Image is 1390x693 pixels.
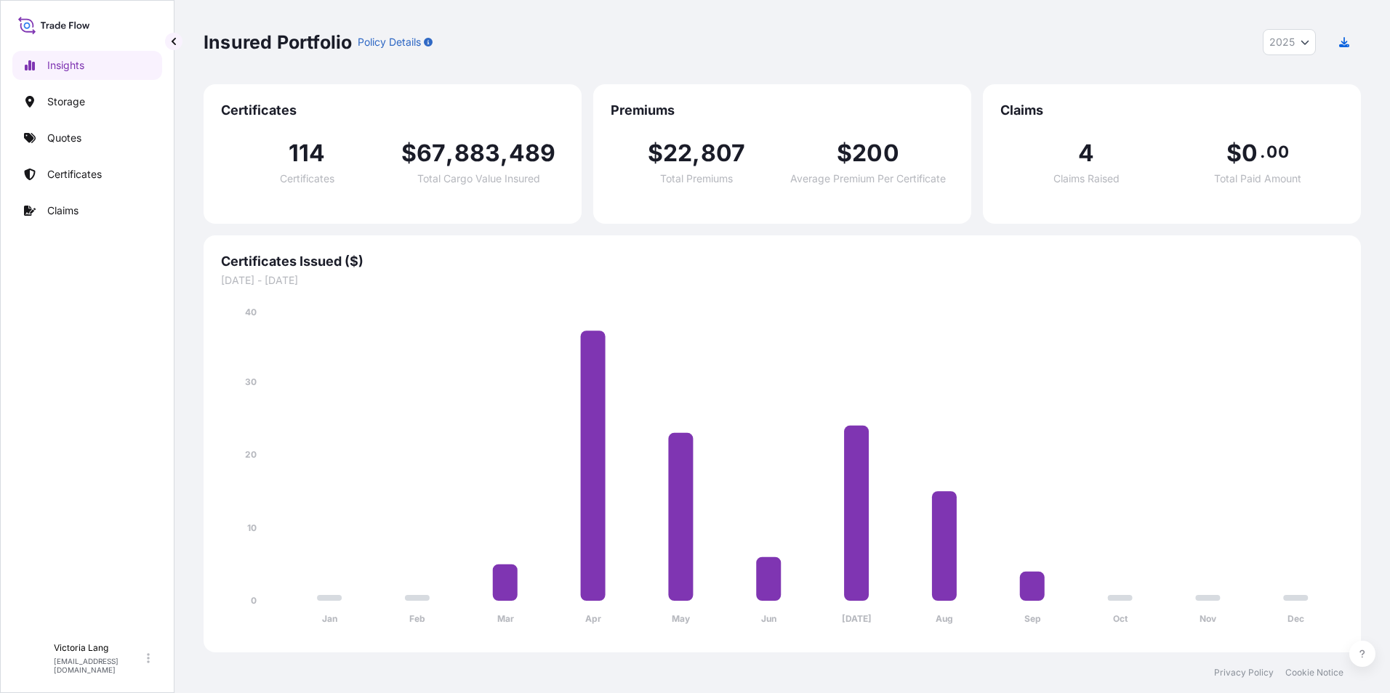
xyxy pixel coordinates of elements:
[12,51,162,80] a: Insights
[692,142,700,165] span: ,
[1214,174,1301,184] span: Total Paid Amount
[497,613,514,624] tspan: Mar
[280,174,334,184] span: Certificates
[1242,142,1258,165] span: 0
[500,142,508,165] span: ,
[221,273,1343,288] span: [DATE] - [DATE]
[1053,174,1120,184] span: Claims Raised
[611,102,954,119] span: Premiums
[648,142,663,165] span: $
[1214,667,1274,678] a: Privacy Policy
[417,174,540,184] span: Total Cargo Value Insured
[454,142,501,165] span: 883
[1269,35,1295,49] span: 2025
[245,376,257,387] tspan: 30
[54,642,144,654] p: Victoria Lang
[245,307,257,317] tspan: 40
[1024,613,1041,624] tspan: Sep
[245,449,257,460] tspan: 20
[251,595,257,606] tspan: 0
[47,167,102,182] p: Certificates
[701,142,746,165] span: 807
[1285,667,1343,678] a: Cookie Notice
[204,31,352,54] p: Insured Portfolio
[936,613,953,624] tspan: Aug
[47,131,81,145] p: Quotes
[12,160,162,189] a: Certificates
[47,203,79,218] p: Claims
[842,613,872,624] tspan: [DATE]
[663,142,692,165] span: 22
[221,102,564,119] span: Certificates
[12,196,162,225] a: Claims
[322,613,337,624] tspan: Jan
[446,142,454,165] span: ,
[660,174,733,184] span: Total Premiums
[1263,29,1316,55] button: Year Selector
[672,613,691,624] tspan: May
[417,142,446,165] span: 67
[409,613,425,624] tspan: Feb
[47,94,85,109] p: Storage
[509,142,556,165] span: 489
[1226,142,1242,165] span: $
[1113,613,1128,624] tspan: Oct
[790,174,946,184] span: Average Premium Per Certificate
[29,651,38,665] span: V
[289,142,326,165] span: 114
[761,613,776,624] tspan: Jun
[1260,146,1265,158] span: .
[1000,102,1343,119] span: Claims
[12,87,162,116] a: Storage
[1266,146,1288,158] span: 00
[12,123,162,153] a: Quotes
[585,613,601,624] tspan: Apr
[1078,142,1094,165] span: 4
[1287,613,1304,624] tspan: Dec
[401,142,417,165] span: $
[54,657,144,674] p: [EMAIL_ADDRESS][DOMAIN_NAME]
[852,142,899,165] span: 200
[837,142,852,165] span: $
[1200,613,1217,624] tspan: Nov
[47,58,84,73] p: Insights
[247,522,257,533] tspan: 10
[358,35,421,49] p: Policy Details
[221,253,1343,270] span: Certificates Issued ($)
